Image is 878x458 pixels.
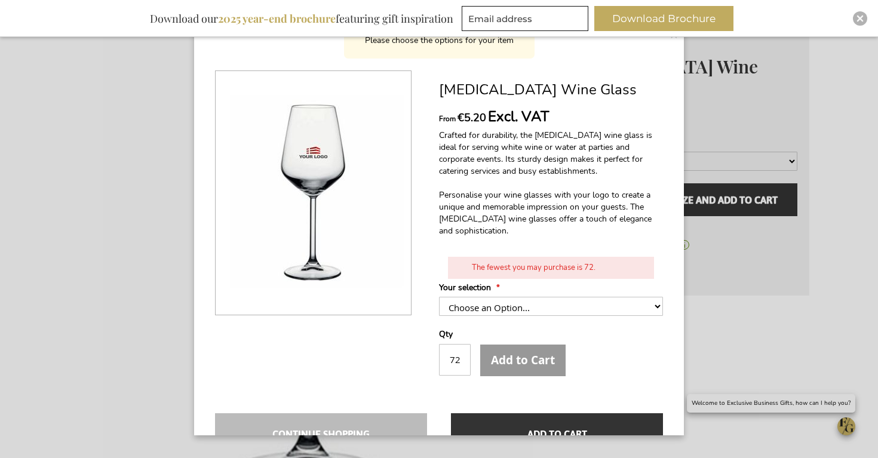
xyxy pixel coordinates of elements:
[145,6,459,31] div: Download our featuring gift inspiration
[458,110,486,125] span: €5.20
[439,114,456,124] span: From
[462,6,588,31] input: Email address
[448,257,654,279] div: The fewest you may purchase is 72.
[594,6,733,31] button: Download Brochure
[218,11,336,26] b: 2025 year-end brochure
[439,79,663,100] p: [MEDICAL_DATA] Wine Glass
[856,15,864,22] img: Close
[462,6,592,35] form: marketing offers and promotions
[439,282,491,293] span: Your selection
[439,328,453,340] span: Qty
[439,130,663,237] div: Crafted for durability, the [MEDICAL_DATA] wine glass is ideal for serving white wine or water at...
[215,70,424,315] a: Allegra Wine Glass
[451,413,663,455] button: Add to cart
[215,413,427,455] button: Continue shopping
[216,71,411,315] img: Allegra Wine Glass
[488,107,549,126] span: Excl. VAT
[365,35,514,47] p: Please choose the options for your item
[439,344,471,376] input: Qty
[853,11,867,26] div: Close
